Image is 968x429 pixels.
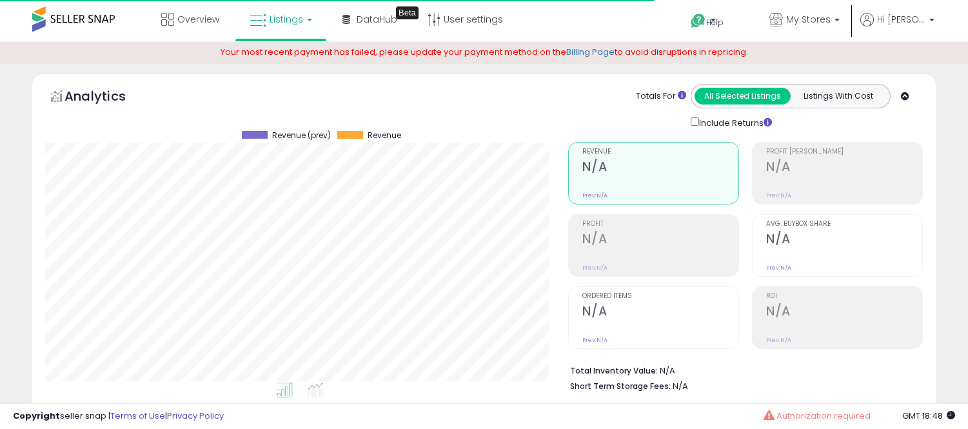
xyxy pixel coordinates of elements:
a: Help [680,3,749,42]
span: N/A [673,380,688,392]
h2: N/A [582,159,738,177]
strong: Copyright [13,410,60,422]
small: Prev: N/A [582,264,607,272]
small: Prev: N/A [582,336,607,344]
div: seller snap | | [13,410,224,423]
span: ROI [766,293,922,300]
b: Total Inventory Value: [570,365,658,376]
a: Terms of Use [110,410,165,422]
small: Prev: N/A [766,336,791,344]
h2: N/A [582,304,738,321]
span: Revenue [368,131,401,140]
span: My Stores [786,13,831,26]
b: Short Term Storage Fees: [570,381,671,392]
span: DataHub [357,13,397,26]
div: Totals For [636,90,686,103]
small: Prev: N/A [766,192,791,199]
span: Ordered Items [582,293,738,300]
span: 2025-09-12 18:48 GMT [902,410,955,422]
li: N/A [570,362,913,377]
div: Include Returns [681,115,787,130]
span: Authorization required [776,410,871,422]
span: Profit [582,221,738,228]
span: Revenue [582,148,738,155]
button: All Selected Listings [695,88,791,105]
span: Revenue (prev) [272,131,331,140]
h2: N/A [582,232,738,249]
div: Tooltip anchor [396,6,419,19]
button: Listings With Cost [790,88,886,105]
small: Prev: N/A [766,264,791,272]
h5: Analytics [64,87,151,108]
span: Overview [177,13,219,26]
span: Avg. Buybox Share [766,221,922,228]
h2: N/A [766,232,922,249]
small: Prev: N/A [582,192,607,199]
h2: N/A [766,159,922,177]
a: Hi [PERSON_NAME] [860,13,934,42]
i: Get Help [690,13,706,29]
span: Hi [PERSON_NAME] [877,13,925,26]
span: Listings [270,13,303,26]
a: Billing Page [566,46,615,58]
span: Help [706,17,724,28]
h2: N/A [766,304,922,321]
span: Your most recent payment has failed, please update your payment method on the to avoid disruption... [221,46,748,58]
span: Profit [PERSON_NAME] [766,148,922,155]
a: Privacy Policy [167,410,224,422]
